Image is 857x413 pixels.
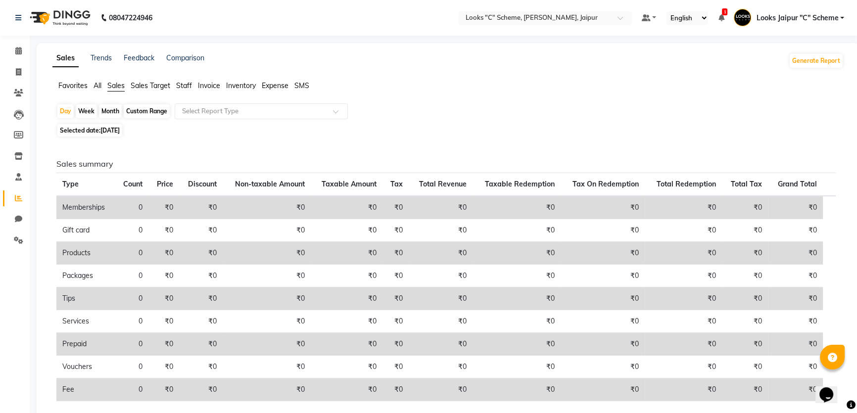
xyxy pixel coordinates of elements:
[645,265,721,287] td: ₹0
[721,219,768,242] td: ₹0
[148,356,179,378] td: ₹0
[311,310,382,333] td: ₹0
[115,310,149,333] td: 0
[768,378,823,401] td: ₹0
[721,356,768,378] td: ₹0
[311,378,382,401] td: ₹0
[223,310,311,333] td: ₹0
[294,81,309,90] span: SMS
[58,81,88,90] span: Favorites
[223,333,311,356] td: ₹0
[768,219,823,242] td: ₹0
[722,8,727,15] span: 1
[115,287,149,310] td: 0
[188,180,217,188] span: Discount
[409,219,473,242] td: ₹0
[322,180,377,188] span: Taxable Amount
[409,265,473,287] td: ₹0
[148,310,179,333] td: ₹0
[99,104,122,118] div: Month
[721,310,768,333] td: ₹0
[768,310,823,333] td: ₹0
[815,373,847,403] iframe: chat widget
[645,378,721,401] td: ₹0
[561,333,645,356] td: ₹0
[57,104,74,118] div: Day
[561,356,645,378] td: ₹0
[409,356,473,378] td: ₹0
[56,265,115,287] td: Packages
[223,356,311,378] td: ₹0
[94,81,101,90] span: All
[734,9,751,26] img: Looks Jaipur "C" Scheme
[382,265,409,287] td: ₹0
[409,333,473,356] td: ₹0
[179,265,223,287] td: ₹0
[311,333,382,356] td: ₹0
[718,13,724,22] a: 1
[76,104,97,118] div: Week
[473,310,561,333] td: ₹0
[645,333,721,356] td: ₹0
[56,287,115,310] td: Tips
[148,287,179,310] td: ₹0
[56,219,115,242] td: Gift card
[311,356,382,378] td: ₹0
[157,180,173,188] span: Price
[176,81,192,90] span: Staff
[226,81,256,90] span: Inventory
[382,310,409,333] td: ₹0
[473,265,561,287] td: ₹0
[382,196,409,219] td: ₹0
[223,242,311,265] td: ₹0
[109,4,152,32] b: 08047224946
[124,53,154,62] a: Feedback
[124,104,170,118] div: Custom Range
[390,180,403,188] span: Tax
[262,81,288,90] span: Expense
[223,219,311,242] td: ₹0
[123,180,143,188] span: Count
[198,81,220,90] span: Invoice
[473,287,561,310] td: ₹0
[473,219,561,242] td: ₹0
[223,287,311,310] td: ₹0
[572,180,639,188] span: Tax On Redemption
[57,124,122,137] span: Selected date:
[311,219,382,242] td: ₹0
[166,53,204,62] a: Comparison
[148,196,179,219] td: ₹0
[115,378,149,401] td: 0
[179,219,223,242] td: ₹0
[768,196,823,219] td: ₹0
[148,242,179,265] td: ₹0
[62,180,79,188] span: Type
[311,196,382,219] td: ₹0
[645,196,721,219] td: ₹0
[790,54,843,68] button: Generate Report
[382,333,409,356] td: ₹0
[179,196,223,219] td: ₹0
[721,333,768,356] td: ₹0
[115,196,149,219] td: 0
[115,219,149,242] td: 0
[768,333,823,356] td: ₹0
[419,180,467,188] span: Total Revenue
[235,180,305,188] span: Non-taxable Amount
[561,287,645,310] td: ₹0
[409,378,473,401] td: ₹0
[778,180,817,188] span: Grand Total
[561,378,645,401] td: ₹0
[148,219,179,242] td: ₹0
[382,219,409,242] td: ₹0
[768,287,823,310] td: ₹0
[731,180,762,188] span: Total Tax
[56,242,115,265] td: Products
[311,265,382,287] td: ₹0
[382,287,409,310] td: ₹0
[409,196,473,219] td: ₹0
[382,356,409,378] td: ₹0
[645,310,721,333] td: ₹0
[131,81,170,90] span: Sales Target
[179,310,223,333] td: ₹0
